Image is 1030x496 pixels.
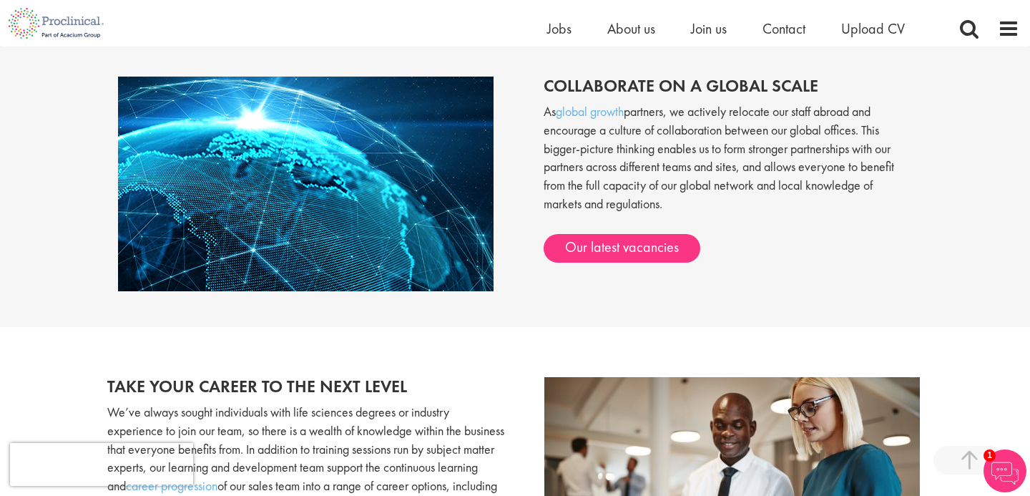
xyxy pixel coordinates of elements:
p: As partners, we actively relocate our staff abroad and encourage a culture of collaboration betwe... [544,102,912,227]
a: Join us [691,19,727,38]
a: Upload CV [841,19,905,38]
img: Chatbot [984,449,1026,492]
a: Contact [762,19,805,38]
a: Jobs [547,19,572,38]
span: 1 [984,449,996,462]
a: Our latest vacancies [544,234,700,263]
iframe: reCAPTCHA [10,443,193,486]
a: About us [607,19,655,38]
h2: Collaborate on a global scale [544,77,912,95]
a: global growth [556,103,624,120]
h2: Take your career to the next level [107,377,504,396]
